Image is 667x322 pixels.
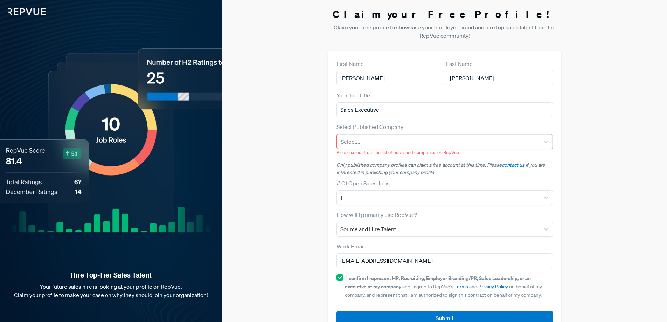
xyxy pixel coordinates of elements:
[446,71,553,85] input: Last Name
[336,179,390,187] label: # Of Open Sales Jobs
[336,149,553,156] p: Please select from the list of published companies on RepVue
[336,91,370,100] label: Your Job Title
[454,283,468,290] a: Terms
[345,275,542,298] span: and I agree to RepVue’s and on behalf of my company, and represent that I am authorized to sign t...
[336,102,553,117] input: Title
[502,162,524,168] a: contact us
[336,162,553,176] p: Only published company profiles can claim a free account at this time. Please if you are interest...
[336,71,443,85] input: First Name
[446,60,473,68] label: Last Name
[336,253,553,268] input: Email
[336,211,417,219] label: How will I primarily use RepVue?
[11,282,211,299] p: Your future sales hire is looking at your profile on RepVue. Claim your profile to make your case...
[336,60,364,68] label: First Name
[328,8,562,20] h3: Claim your Free Profile!
[478,283,508,290] a: Privacy Policy
[328,23,562,40] p: Claim your free profile to showcase your employer brand and hire top sales talent from the RepVue...
[336,242,365,251] label: Work Email
[11,270,211,280] strong: Hire Top-Tier Sales Talent
[336,123,403,131] label: Select Published Company
[345,275,531,290] strong: I confirm I represent HR, Recruiting, Employer Branding/PR, Sales Leadership, or an executive at ...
